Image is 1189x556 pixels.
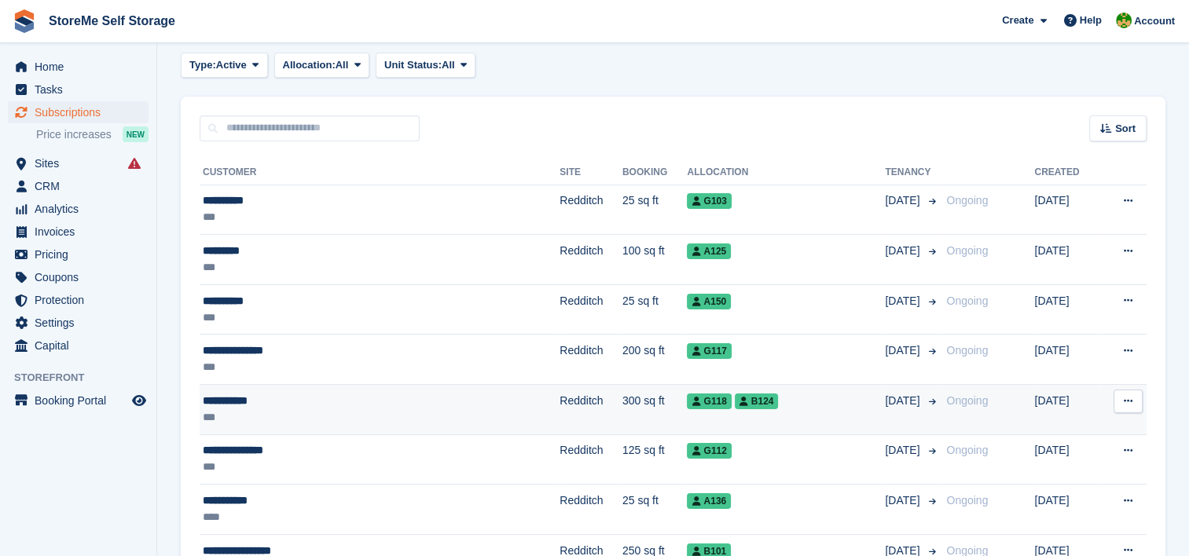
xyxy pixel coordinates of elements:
[8,79,149,101] a: menu
[885,192,923,209] span: [DATE]
[560,434,622,485] td: Redditch
[8,221,149,243] a: menu
[8,56,149,78] a: menu
[622,335,688,385] td: 200 sq ft
[8,243,149,265] a: menu
[885,342,923,359] span: [DATE]
[35,221,129,243] span: Invoices
[1080,13,1102,28] span: Help
[36,127,112,142] span: Price increases
[274,53,370,79] button: Allocation: All
[946,294,988,307] span: Ongoing
[200,160,560,185] th: Customer
[946,344,988,357] span: Ongoing
[189,57,216,73] span: Type:
[1034,185,1099,235] td: [DATE]
[442,57,455,73] span: All
[687,193,731,209] span: G103
[622,485,688,535] td: 25 sq ft
[1034,335,1099,385] td: [DATE]
[13,9,36,33] img: stora-icon-8386f47178a22dfd0bd8f6a31ec36ba5ce8667c1dd55bd0f319d3a0aa187defe.svg
[35,335,129,357] span: Capital
[687,243,731,259] span: A125
[885,293,923,309] span: [DATE]
[8,289,149,311] a: menu
[1116,13,1132,28] img: StorMe
[1034,160,1099,185] th: Created
[35,152,129,174] span: Sites
[560,335,622,385] td: Redditch
[735,393,779,409] span: B124
[622,284,688,335] td: 25 sq ft
[885,442,923,459] span: [DATE]
[622,160,688,185] th: Booking
[885,243,923,259] span: [DATE]
[130,391,149,410] a: Preview store
[8,152,149,174] a: menu
[42,8,182,34] a: StoreMe Self Storage
[560,485,622,535] td: Redditch
[8,175,149,197] a: menu
[35,101,129,123] span: Subscriptions
[14,370,156,386] span: Storefront
[560,385,622,435] td: Redditch
[8,312,149,334] a: menu
[560,235,622,285] td: Redditch
[35,390,129,412] span: Booking Portal
[946,494,988,507] span: Ongoing
[36,126,149,143] a: Price increases NEW
[123,126,149,142] div: NEW
[181,53,268,79] button: Type: Active
[560,160,622,185] th: Site
[35,243,129,265] span: Pricing
[1115,121,1136,137] span: Sort
[35,312,129,334] span: Settings
[8,390,149,412] a: menu
[336,57,349,73] span: All
[885,492,923,509] span: [DATE]
[560,185,622,235] td: Redditch
[35,56,129,78] span: Home
[216,57,247,73] span: Active
[376,53,475,79] button: Unit Status: All
[946,394,988,407] span: Ongoing
[35,79,129,101] span: Tasks
[622,185,688,235] td: 25 sq ft
[1034,235,1099,285] td: [DATE]
[622,434,688,485] td: 125 sq ft
[687,393,731,409] span: G118
[8,266,149,288] a: menu
[1034,385,1099,435] td: [DATE]
[622,385,688,435] td: 300 sq ft
[885,160,940,185] th: Tenancy
[1034,284,1099,335] td: [DATE]
[687,343,731,359] span: G117
[35,289,129,311] span: Protection
[946,244,988,257] span: Ongoing
[1002,13,1033,28] span: Create
[560,284,622,335] td: Redditch
[687,294,731,309] span: A150
[1034,434,1099,485] td: [DATE]
[687,493,731,509] span: A136
[946,194,988,207] span: Ongoing
[35,198,129,220] span: Analytics
[283,57,336,73] span: Allocation:
[35,266,129,288] span: Coupons
[35,175,129,197] span: CRM
[8,101,149,123] a: menu
[8,198,149,220] a: menu
[946,444,988,456] span: Ongoing
[687,443,731,459] span: G112
[1034,485,1099,535] td: [DATE]
[1134,13,1175,29] span: Account
[8,335,149,357] a: menu
[687,160,885,185] th: Allocation
[128,157,141,170] i: Smart entry sync failures have occurred
[622,235,688,285] td: 100 sq ft
[885,393,923,409] span: [DATE]
[384,57,442,73] span: Unit Status:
